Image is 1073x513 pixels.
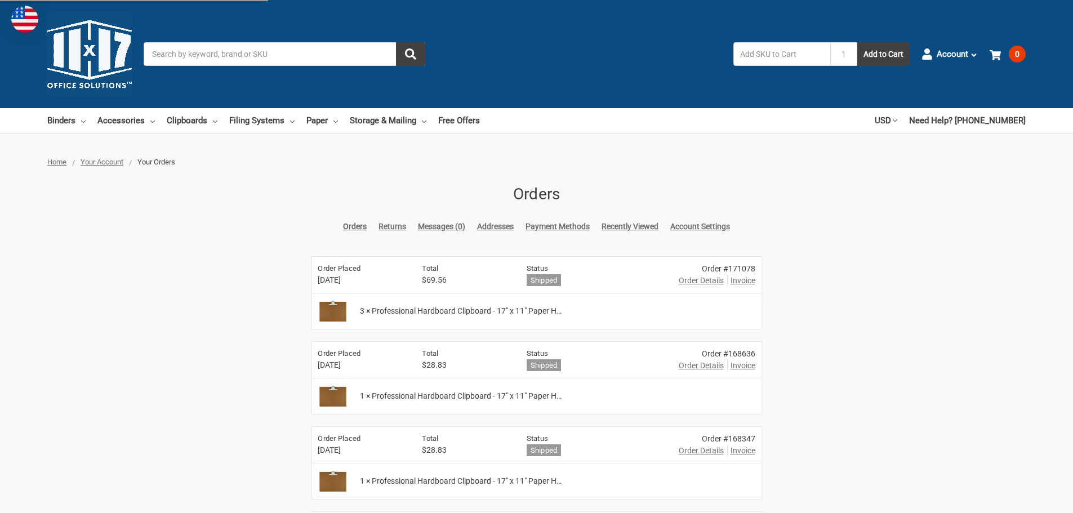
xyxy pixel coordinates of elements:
span: [DATE] [318,444,404,456]
a: Order Details [679,445,724,457]
span: Account [937,48,968,61]
h6: Order Placed [318,433,404,444]
img: 11x17.com [47,12,132,96]
a: Addresses [477,221,514,233]
input: Add SKU to Cart [733,42,830,66]
span: 1 × Professional Hardboard Clipboard - 17" x 11" Paper H… [360,390,562,402]
span: 0 [1009,46,1026,63]
h6: Shipped [527,274,562,286]
a: Need Help? [PHONE_NUMBER] [909,108,1026,133]
span: Invoice [731,445,755,457]
a: Payment Methods [526,221,590,233]
span: Your Orders [137,158,175,166]
a: Messages (0) [418,221,465,233]
a: Clipboards [167,108,217,133]
h6: Total [422,263,508,274]
a: Account [921,39,978,69]
div: Order #168636 [679,348,755,360]
a: Account Settings [670,221,730,233]
a: Order Details [679,360,724,372]
a: Binders [47,108,86,133]
h6: Total [422,348,508,359]
h6: Total [422,433,508,444]
img: Professional Hardboard Clipboard - 17" x 11" Paper Holder, High-Capacity Jumbo Clip, Moisture Res... [314,382,351,411]
h6: Shipped [527,359,562,371]
span: Invoice [731,360,755,372]
a: Orders [343,221,367,233]
span: 3 × Professional Hardboard Clipboard - 17" x 11" Paper H… [360,305,562,317]
span: Invoice [731,275,755,287]
h6: Status [527,263,661,274]
h6: Shipped [527,444,562,456]
a: Recently Viewed [602,221,658,233]
h1: Orders [311,182,762,206]
h6: Status [527,348,661,359]
h6: Order Placed [318,263,404,274]
a: Accessories [97,108,155,133]
a: Paper [306,108,338,133]
h6: Status [527,433,661,444]
a: Order Details [679,275,724,287]
a: 0 [990,39,1026,69]
span: $28.83 [422,359,508,371]
span: [DATE] [318,359,404,371]
span: $69.56 [422,274,508,286]
div: Order #168347 [679,433,755,445]
a: Home [47,158,66,166]
span: $28.83 [422,444,508,456]
span: 1 × Professional Hardboard Clipboard - 17" x 11" Paper H… [360,475,562,487]
h6: Order Placed [318,348,404,359]
a: Your Account [81,158,123,166]
button: Add to Cart [857,42,910,66]
img: Professional Hardboard Clipboard - 17" x 11" Paper Holder, High-Capacity Jumbo Clip, Moisture Res... [314,297,351,325]
a: USD [875,108,897,133]
a: Returns [379,221,406,233]
img: duty and tax information for United States [11,6,38,33]
div: Order #171078 [679,263,755,275]
a: Free Offers [438,108,480,133]
a: Storage & Mailing [350,108,426,133]
input: Search by keyword, brand or SKU [144,42,425,66]
img: Professional Hardboard Clipboard - 17" x 11" Paper Holder, High-Capacity Jumbo Clip, Moisture Res... [314,467,351,496]
span: [DATE] [318,274,404,286]
a: Filing Systems [229,108,295,133]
